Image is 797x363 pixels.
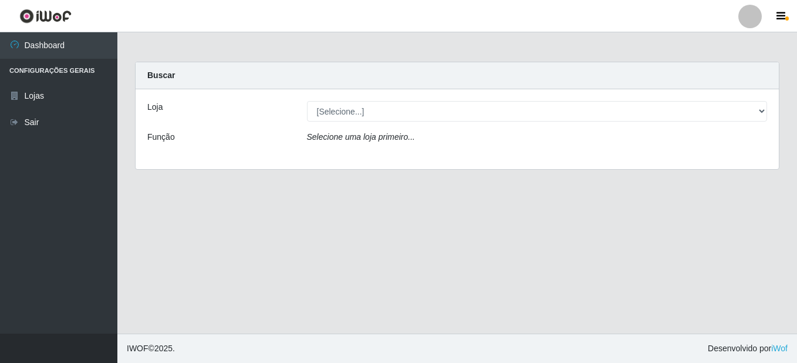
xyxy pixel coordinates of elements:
a: iWof [771,344,788,353]
label: Função [147,131,175,143]
i: Selecione uma loja primeiro... [307,132,415,142]
span: Desenvolvido por [708,342,788,355]
span: IWOF [127,344,148,353]
label: Loja [147,101,163,113]
span: © 2025 . [127,342,175,355]
strong: Buscar [147,70,175,80]
img: CoreUI Logo [19,9,72,23]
